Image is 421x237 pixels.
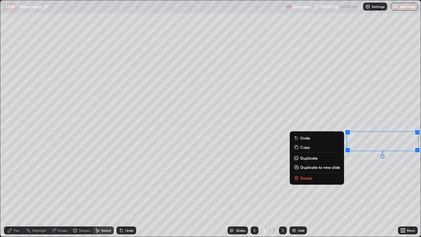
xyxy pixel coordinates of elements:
div: / [269,228,271,232]
img: class-settings-icons [365,4,370,9]
div: 3 [272,227,276,233]
button: Duplicate to new slide [292,163,341,171]
img: recording.375f2c34.svg [286,4,291,9]
p: Settings [372,5,384,8]
div: Add [298,229,304,232]
div: Eraser [58,229,68,232]
p: Delete [300,175,312,181]
div: Shapes [79,229,90,232]
button: End Class [391,3,418,11]
button: Duplicate [292,154,341,162]
p: Duplicate [300,155,318,161]
div: Select [101,229,111,232]
button: Delete [292,174,341,182]
div: More [407,229,415,232]
div: Pen [14,229,20,232]
button: Copy [292,143,341,151]
p: Recording [293,4,311,9]
div: 3 [261,228,268,232]
div: Undo [125,229,134,232]
img: end-class-cross [393,4,399,9]
div: Highlight [32,229,47,232]
img: add-slide-button [291,228,297,233]
p: Undo [300,135,310,141]
p: Copy [300,145,310,150]
div: Slides [236,229,245,232]
p: LIVE [6,4,15,9]
p: Wave Optics_07 [19,4,49,9]
button: Undo [292,134,341,142]
p: Duplicate to new slide [300,165,340,170]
